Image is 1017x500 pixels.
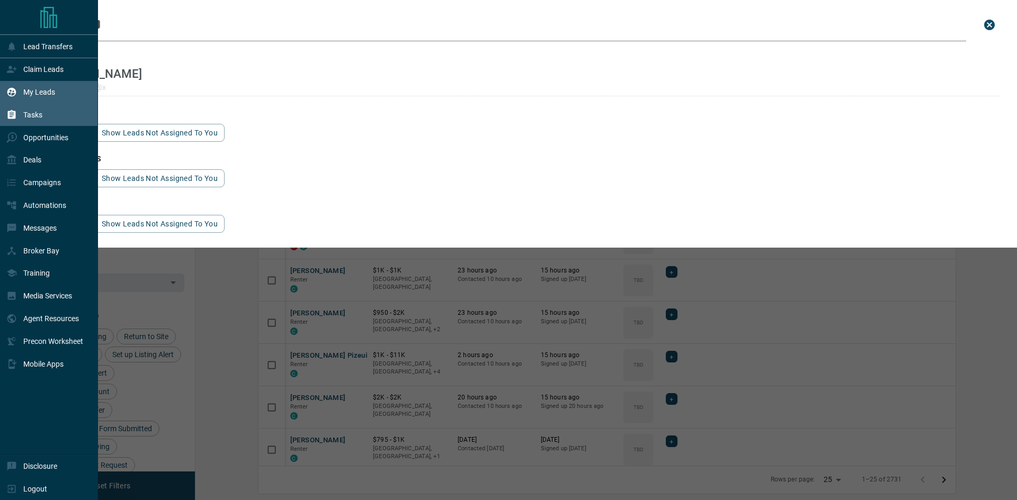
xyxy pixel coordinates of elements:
[95,215,225,233] button: show leads not assigned to you
[40,200,1000,208] h3: id matches
[95,124,225,142] button: show leads not assigned to you
[95,169,225,187] button: show leads not assigned to you
[979,14,1000,35] button: close search bar
[40,109,1000,117] h3: email matches
[40,154,1000,163] h3: phone matches
[40,48,1000,56] h3: name matches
